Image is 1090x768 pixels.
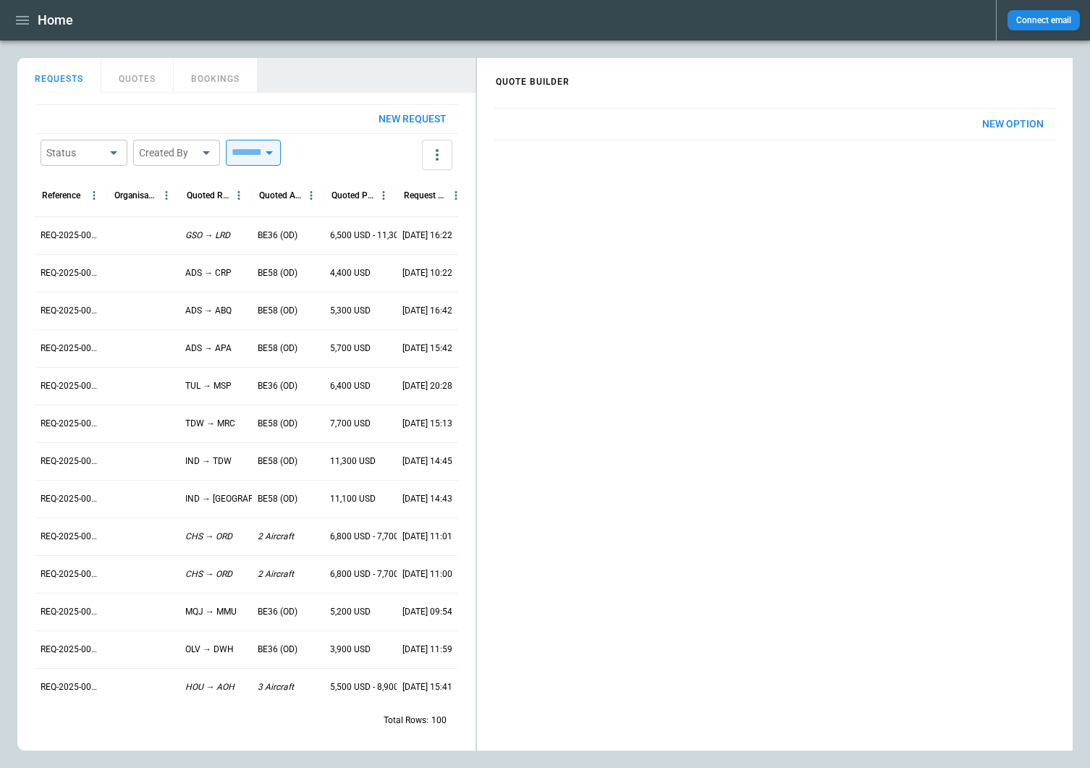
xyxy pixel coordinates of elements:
[85,186,103,205] button: Reference column menu
[114,190,157,201] div: Organisation
[174,58,258,93] button: BOOKINGS
[330,418,371,430] p: 7,700 USD
[302,186,321,205] button: Quoted Aircraft column menu
[447,186,465,205] button: Request Created At (UTC-05:00) column menu
[402,342,452,355] p: [DATE] 15:42
[46,145,104,160] div: Status
[478,62,587,94] h4: QUOTE BUILDER
[187,190,229,201] div: Quoted Route
[258,493,297,505] p: BE58 (OD)
[330,531,418,543] p: 6,800 USD - 7,700 USD
[258,568,294,581] p: 2 Aircraft
[258,380,297,392] p: BE36 (OD)
[41,643,101,656] p: REQ-2025-000240
[41,342,101,355] p: REQ-2025-000248
[258,606,297,618] p: BE36 (OD)
[185,643,234,656] p: OLV → DWH
[185,493,296,505] p: IND → [GEOGRAPHIC_DATA]
[330,606,371,618] p: 5,200 USD
[258,418,297,430] p: BE58 (OD)
[185,606,237,618] p: MQJ → MMU
[41,229,101,242] p: REQ-2025-000251
[41,305,101,317] p: REQ-2025-000249
[402,418,452,430] p: [DATE] 15:13
[157,186,176,205] button: Organisation column menu
[258,531,294,543] p: 2 Aircraft
[185,418,235,430] p: TDW → MRC
[402,229,452,242] p: [DATE] 16:22
[330,229,423,242] p: 6,500 USD - 11,300 USD
[185,267,232,279] p: ADS → CRP
[258,267,297,279] p: BE58 (OD)
[330,681,418,693] p: 5,500 USD - 8,900 USD
[477,96,1073,152] div: scrollable content
[42,190,80,201] div: Reference
[330,342,371,355] p: 5,700 USD
[402,643,452,656] p: [DATE] 11:59
[258,342,297,355] p: BE58 (OD)
[404,190,447,201] div: Request Created At (UTC-05:00)
[185,229,230,242] p: GSO → LRD
[330,568,418,581] p: 6,800 USD - 7,700 USD
[258,305,297,317] p: BE58 (OD)
[258,643,297,656] p: BE36 (OD)
[1007,10,1080,30] button: Connect email
[229,186,248,205] button: Quoted Route column menu
[185,342,232,355] p: ADS → APA
[185,681,235,693] p: HOU → AOH
[330,380,371,392] p: 6,400 USD
[402,681,452,693] p: [DATE] 15:41
[384,714,428,727] p: Total Rows:
[422,140,452,170] button: more
[41,531,101,543] p: REQ-2025-000243
[41,681,101,693] p: REQ-2025-000239
[402,267,452,279] p: [DATE] 10:22
[41,418,101,430] p: REQ-2025-000246
[402,455,452,468] p: [DATE] 14:45
[258,455,297,468] p: BE58 (OD)
[374,186,393,205] button: Quoted Price column menu
[185,455,232,468] p: IND → TDW
[402,531,452,543] p: [DATE] 11:01
[402,568,452,581] p: [DATE] 11:00
[259,190,302,201] div: Quoted Aircraft
[41,493,101,505] p: REQ-2025-000244
[330,305,371,317] p: 5,300 USD
[101,58,174,93] button: QUOTES
[17,58,101,93] button: REQUESTS
[330,455,376,468] p: 11,300 USD
[185,568,232,581] p: CHS → ORD
[971,109,1055,140] button: New Option
[431,714,447,727] p: 100
[185,380,232,392] p: TUL → MSP
[258,229,297,242] p: BE36 (OD)
[330,493,376,505] p: 11,100 USD
[330,267,371,279] p: 4,400 USD
[41,568,101,581] p: REQ-2025-000242
[41,455,101,468] p: REQ-2025-000245
[41,380,101,392] p: REQ-2025-000247
[367,105,458,133] button: New request
[41,606,101,618] p: REQ-2025-000241
[331,190,374,201] div: Quoted Price
[38,12,73,29] h1: Home
[185,305,232,317] p: ADS → ABQ
[330,643,371,656] p: 3,900 USD
[185,531,232,543] p: CHS → ORD
[258,681,294,693] p: 3 Aircraft
[402,606,452,618] p: [DATE] 09:54
[402,380,452,392] p: [DATE] 20:28
[41,267,101,279] p: REQ-2025-000250
[402,305,452,317] p: [DATE] 16:42
[139,145,197,160] div: Created By
[402,493,452,505] p: [DATE] 14:43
